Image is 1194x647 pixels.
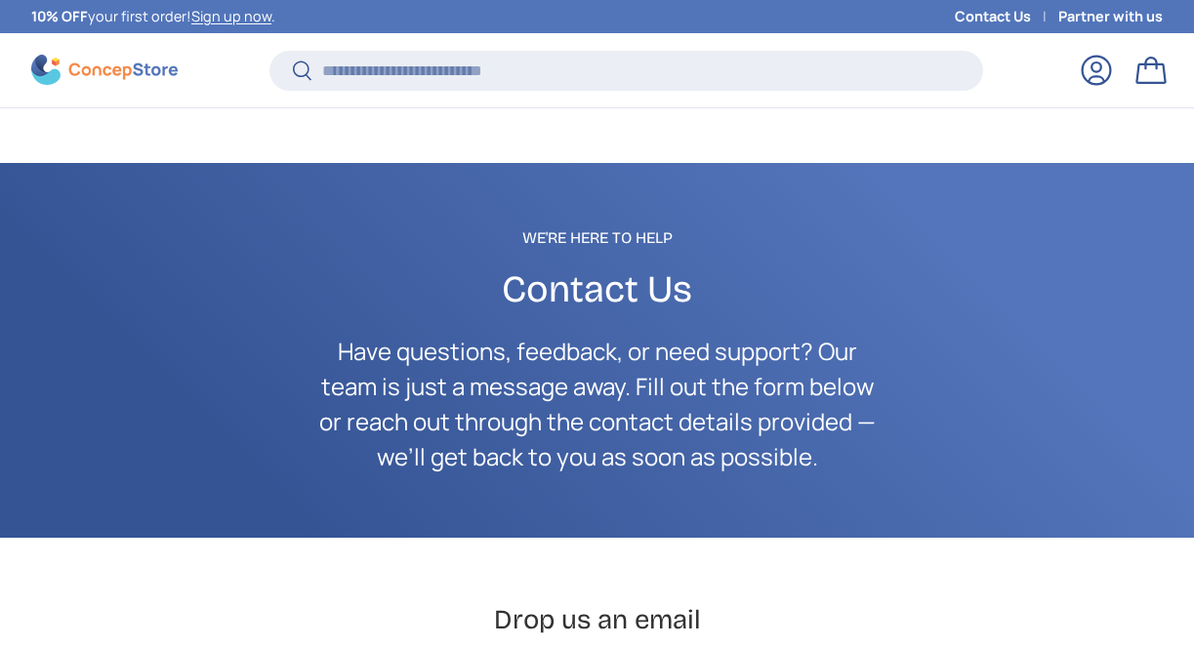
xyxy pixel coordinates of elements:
p: your first order! . [31,6,275,27]
span: Contact Us [502,265,692,314]
a: Partner with us [1058,6,1163,27]
a: Contact Us [955,6,1058,27]
span: We're Here to Help [522,226,673,250]
h2: Drop us an email [223,602,972,637]
p: Have questions, feedback, or need support? Our team is just a message away. Fill out the form bel... [314,334,881,474]
strong: 10% OFF [31,7,88,25]
img: ConcepStore [31,55,178,85]
a: Sign up now [191,7,271,25]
